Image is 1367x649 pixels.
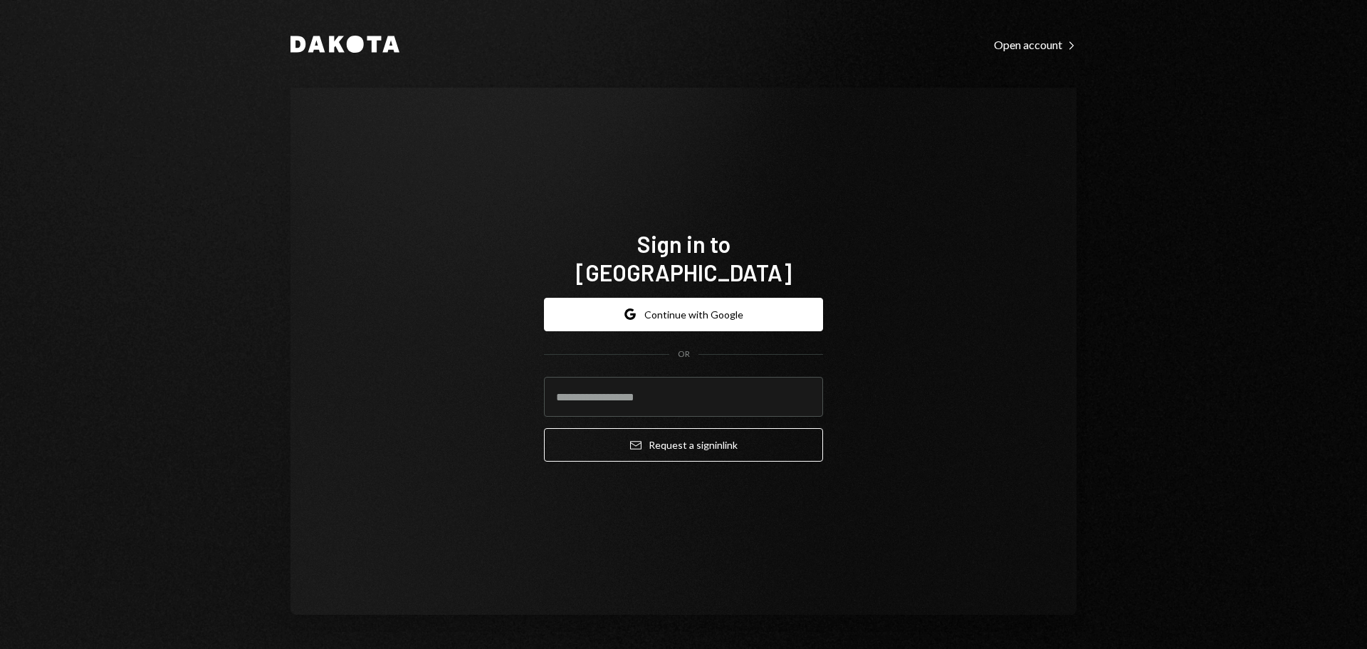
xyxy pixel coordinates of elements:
button: Request a signinlink [544,428,823,462]
div: OR [678,348,690,360]
a: Open account [994,36,1077,52]
button: Continue with Google [544,298,823,331]
h1: Sign in to [GEOGRAPHIC_DATA] [544,229,823,286]
div: Open account [994,38,1077,52]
